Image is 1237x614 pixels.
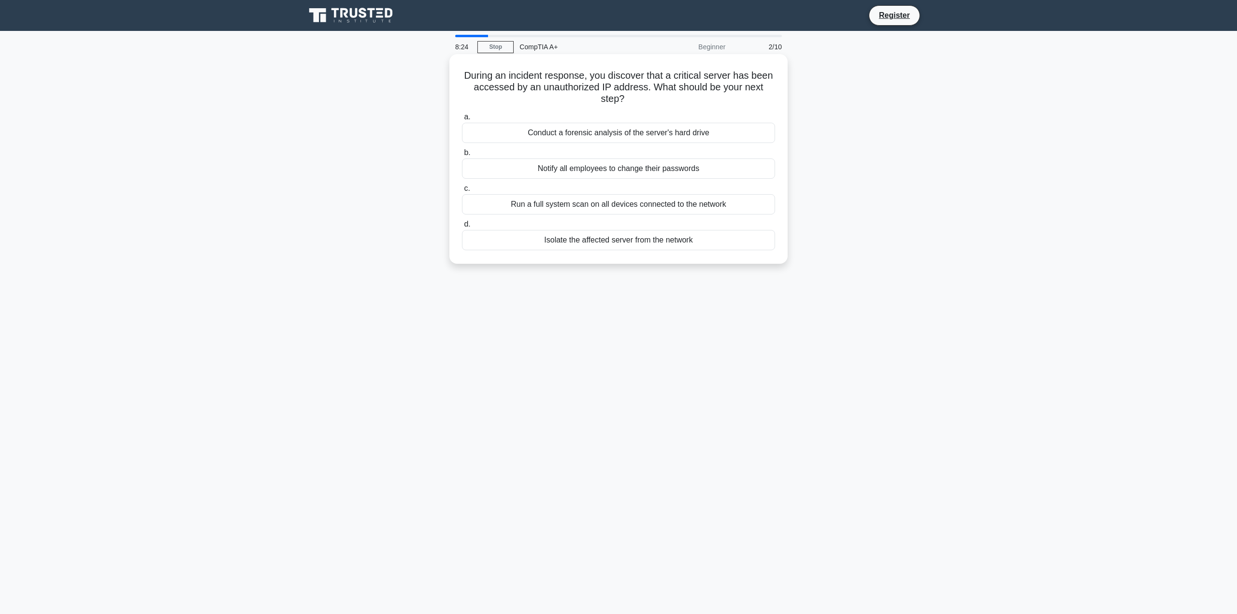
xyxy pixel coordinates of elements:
[647,37,731,57] div: Beginner
[464,148,470,157] span: b.
[514,37,647,57] div: CompTIA A+
[464,220,470,228] span: d.
[464,184,470,192] span: c.
[462,194,775,214] div: Run a full system scan on all devices connected to the network
[731,37,788,57] div: 2/10
[461,70,776,105] h5: During an incident response, you discover that a critical server has been accessed by an unauthor...
[464,113,470,121] span: a.
[462,158,775,179] div: Notify all employees to change their passwords
[873,9,916,21] a: Register
[449,37,477,57] div: 8:24
[462,230,775,250] div: Isolate the affected server from the network
[462,123,775,143] div: Conduct a forensic analysis of the server's hard drive
[477,41,514,53] a: Stop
